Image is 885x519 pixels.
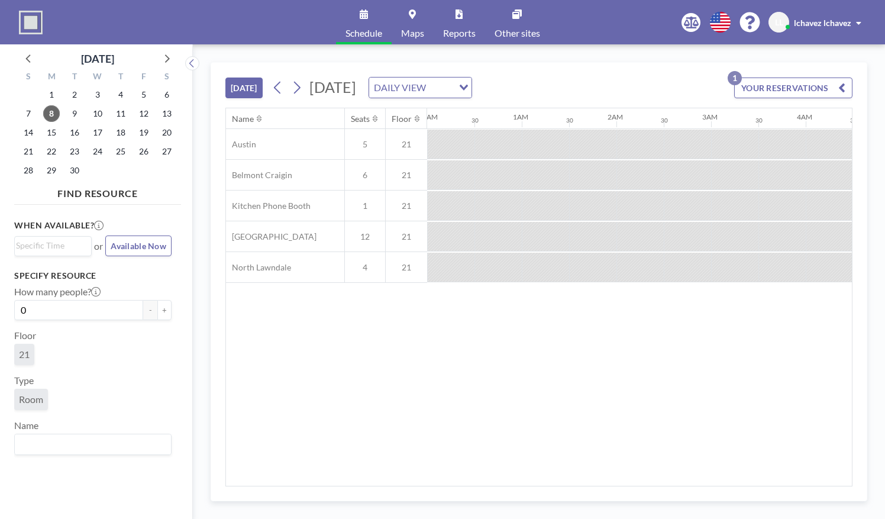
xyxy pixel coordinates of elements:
[513,112,528,121] div: 1AM
[43,124,60,141] span: Monday, September 15, 2025
[159,124,175,141] span: Saturday, September 20, 2025
[386,262,427,273] span: 21
[345,139,385,150] span: 5
[20,124,37,141] span: Sunday, September 14, 2025
[386,170,427,180] span: 21
[429,80,452,95] input: Search for option
[309,78,356,96] span: [DATE]
[14,375,34,386] label: Type
[89,143,106,160] span: Wednesday, September 24, 2025
[20,162,37,179] span: Sunday, September 28, 2025
[159,86,175,103] span: Saturday, September 6, 2025
[135,105,152,122] span: Friday, September 12, 2025
[111,241,166,251] span: Available Now
[89,105,106,122] span: Wednesday, September 10, 2025
[112,143,129,160] span: Thursday, September 25, 2025
[386,201,427,211] span: 21
[66,124,83,141] span: Tuesday, September 16, 2025
[19,349,30,360] span: 21
[775,17,783,28] span: LL
[66,86,83,103] span: Tuesday, September 2, 2025
[89,86,106,103] span: Wednesday, September 3, 2025
[351,114,370,124] div: Seats
[728,71,742,85] p: 1
[226,201,311,211] span: Kitchen Phone Booth
[345,201,385,211] span: 1
[43,143,60,160] span: Monday, September 22, 2025
[566,117,573,124] div: 30
[226,170,292,180] span: Belmont Craigin
[471,117,479,124] div: 30
[661,117,668,124] div: 30
[850,117,857,124] div: 30
[14,270,172,281] h3: Specify resource
[112,124,129,141] span: Thursday, September 18, 2025
[14,420,38,431] label: Name
[392,114,412,124] div: Floor
[63,70,86,85] div: T
[40,70,63,85] div: M
[43,105,60,122] span: Monday, September 8, 2025
[43,162,60,179] span: Monday, September 29, 2025
[89,124,106,141] span: Wednesday, September 17, 2025
[159,143,175,160] span: Saturday, September 27, 2025
[345,28,382,38] span: Schedule
[232,114,254,124] div: Name
[755,117,763,124] div: 30
[14,330,36,341] label: Floor
[66,162,83,179] span: Tuesday, September 30, 2025
[155,70,178,85] div: S
[345,262,385,273] span: 4
[15,237,91,254] div: Search for option
[86,70,109,85] div: W
[135,143,152,160] span: Friday, September 26, 2025
[14,183,181,199] h4: FIND RESOURCE
[225,78,263,98] button: [DATE]
[797,112,812,121] div: 4AM
[66,143,83,160] span: Tuesday, September 23, 2025
[386,231,427,242] span: 21
[226,139,256,150] span: Austin
[105,236,172,256] button: Available Now
[43,86,60,103] span: Monday, September 1, 2025
[702,112,718,121] div: 3AM
[345,170,385,180] span: 6
[14,286,101,298] label: How many people?
[794,18,851,28] span: lchavez lchavez
[135,86,152,103] span: Friday, September 5, 2025
[386,139,427,150] span: 21
[94,240,103,252] span: or
[401,28,424,38] span: Maps
[495,28,540,38] span: Other sites
[159,105,175,122] span: Saturday, September 13, 2025
[19,394,43,405] span: Room
[132,70,155,85] div: F
[372,80,428,95] span: DAILY VIEW
[19,11,43,34] img: organization-logo
[16,239,85,252] input: Search for option
[734,78,852,98] button: YOUR RESERVATIONS1
[135,124,152,141] span: Friday, September 19, 2025
[443,28,476,38] span: Reports
[112,105,129,122] span: Thursday, September 11, 2025
[418,112,438,121] div: 12AM
[345,231,385,242] span: 12
[369,78,471,98] div: Search for option
[16,437,164,452] input: Search for option
[20,105,37,122] span: Sunday, September 7, 2025
[20,143,37,160] span: Sunday, September 21, 2025
[17,70,40,85] div: S
[608,112,623,121] div: 2AM
[109,70,132,85] div: T
[226,231,316,242] span: [GEOGRAPHIC_DATA]
[226,262,291,273] span: North Lawndale
[81,50,114,67] div: [DATE]
[157,300,172,320] button: +
[143,300,157,320] button: -
[66,105,83,122] span: Tuesday, September 9, 2025
[112,86,129,103] span: Thursday, September 4, 2025
[15,434,171,454] div: Search for option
